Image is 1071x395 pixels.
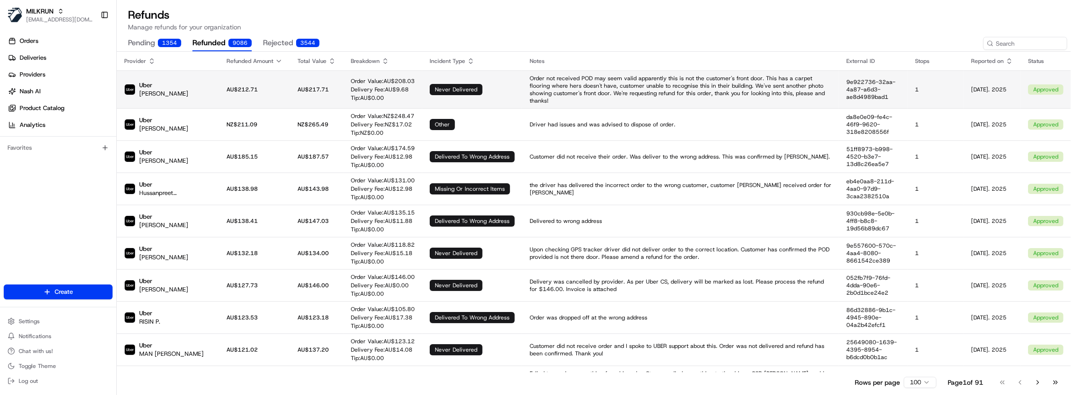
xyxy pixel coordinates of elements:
[128,22,1060,32] p: Manage refunds for your organization
[846,274,900,297] p: 052fb7f9-76fd-4dda-90e6-2b0d1bce24e2
[971,346,1013,353] p: [DATE]. 2025
[351,94,415,102] p: Tip: AU$ 0.00
[971,249,1013,257] p: [DATE]. 2025
[227,217,283,225] p: AU$138.41
[128,7,1060,22] h1: Refunds
[298,217,336,225] p: AU$ 147.03
[915,217,956,225] p: 1
[948,378,983,387] div: Page 1 of 91
[227,121,283,128] p: NZ$211.09
[298,249,336,257] p: AU$ 134.00
[351,217,415,225] p: Delivery Fee: AU$ 11.88
[20,87,41,96] span: Nash AI
[971,57,1013,65] div: Reported on
[298,153,336,160] p: AU$ 187.57
[19,377,38,385] span: Log out
[971,153,1013,160] p: [DATE]. 2025
[1028,184,1064,194] div: approved
[227,314,283,321] p: AU$123.53
[4,34,116,49] a: Orders
[298,282,336,289] p: AU$ 146.00
[351,121,414,128] p: Delivery Fee: NZ$ 17.02
[139,221,188,229] p: [PERSON_NAME]
[530,75,831,104] p: Order not received POD may seem valid apparently this is not the customer's front door. This has ...
[158,39,181,47] div: 1354
[430,312,515,323] div: delivered to wrong address
[1028,345,1064,355] div: approved
[227,282,283,289] p: AU$127.73
[20,104,64,112] span: Product Catalog
[351,177,415,184] p: Order Value: AU$ 131.00
[1028,152,1064,162] div: approved
[139,125,188,133] p: [PERSON_NAME]
[430,248,482,259] div: never delivered
[139,157,188,165] p: [PERSON_NAME]
[139,180,212,189] p: Uber
[139,90,188,98] p: [PERSON_NAME]
[139,341,204,350] p: Uber
[351,241,415,249] p: Order Value: AU$ 118.82
[139,116,188,125] p: Uber
[125,312,135,323] img: Uber
[971,121,1013,128] p: [DATE]. 2025
[139,309,160,318] p: Uber
[351,57,415,65] div: Breakdown
[846,210,900,232] p: 930cb98e-5e0b-4ff8-b8c8-19d56b89dc67
[20,121,45,129] span: Analytics
[263,35,319,51] button: rejected
[125,248,135,258] img: Uber
[915,153,956,160] p: 1
[227,153,283,160] p: AU$185.15
[430,119,455,130] div: other
[971,185,1013,193] p: [DATE]. 2025
[1028,248,1064,258] div: approved
[19,362,56,370] span: Toggle Theme
[351,112,414,120] p: Order Value: NZ$ 248.47
[430,344,482,355] div: never delivered
[4,67,116,82] a: Providers
[125,84,135,95] img: Uber
[530,181,831,196] p: the driver has delivered the incorrect order to the wrong customer, customer [PERSON_NAME] receiv...
[530,246,831,261] p: Upon checking GPS tracker driver did not deliver order to the correct location. Customer has conf...
[530,121,831,128] p: Driver had issues and was advised to dispose of order.
[351,145,415,152] p: Order Value: AU$ 174.59
[846,113,900,136] p: da8e0e09-fe4c-46f9-9620-318e8208556f
[351,77,415,85] p: Order Value: AU$ 208.03
[846,306,900,329] p: 86d32886-9b1c-4945-890e-04a2b42efcf1
[298,57,336,65] div: Total Value
[351,273,415,281] p: Order Value: AU$ 146.00
[139,148,188,157] p: Uber
[351,314,415,321] p: Delivery Fee: AU$ 17.38
[530,342,831,357] p: Customer did not receive order and I spoke to UBER support about this. Order was not delivered an...
[430,215,515,227] div: delivered to wrong address
[26,7,54,16] span: MILKRUN
[430,84,482,95] div: never delivered
[351,338,415,345] p: Order Value: AU$ 123.12
[351,209,415,216] p: Order Value: AU$ 135.15
[298,121,336,128] p: NZ$ 265.49
[139,189,212,197] p: Hussanpreet [PERSON_NAME]
[227,57,283,65] div: Refunded Amount
[139,350,204,358] p: MAN [PERSON_NAME]
[1028,312,1064,323] div: approved
[351,290,415,298] p: Tip: AU$ 0.00
[915,185,956,193] p: 1
[1028,84,1064,95] div: approved
[351,249,415,257] p: Delivery Fee: AU$ 15.18
[4,50,116,65] a: Deliveries
[125,280,135,291] img: Uber
[4,284,113,299] button: Create
[971,217,1013,225] p: [DATE]. 2025
[1028,280,1064,291] div: approved
[4,101,116,116] a: Product Catalog
[26,16,93,23] button: [EMAIL_ADDRESS][DOMAIN_NAME]
[4,140,113,155] div: Favorites
[846,242,900,264] p: 9e557600-570c-4aa4-8080-8661542ce389
[915,86,956,93] p: 1
[530,217,831,225] p: Delivered to wrong address
[4,360,113,373] button: Toggle Theme
[4,315,113,328] button: Settings
[430,183,510,194] div: missing or incorrect items
[1028,216,1064,226] div: approved
[430,57,515,65] div: Incident Type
